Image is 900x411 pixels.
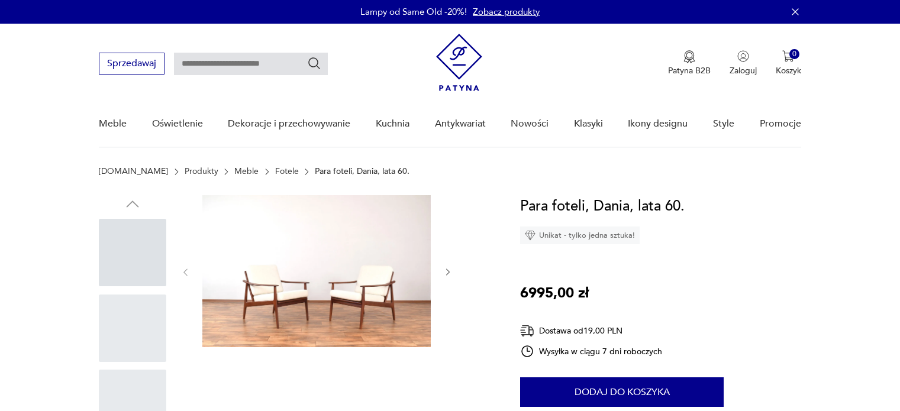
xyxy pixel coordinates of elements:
div: Unikat - tylko jedna sztuka! [520,226,640,244]
p: Koszyk [776,65,801,76]
button: 0Koszyk [776,50,801,76]
a: Dekoracje i przechowywanie [228,101,350,147]
a: [DOMAIN_NAME] [99,167,168,176]
a: Ikony designu [628,101,688,147]
a: Meble [99,101,127,147]
div: 0 [789,49,799,59]
div: Wysyłka w ciągu 7 dni roboczych [520,344,662,358]
a: Produkty [185,167,218,176]
button: Zaloguj [730,50,757,76]
a: Sprzedawaj [99,60,164,69]
button: Szukaj [307,56,321,70]
button: Patyna B2B [668,50,711,76]
div: Dostawa od 19,00 PLN [520,323,662,338]
a: Fotele [275,167,299,176]
a: Ikona medaluPatyna B2B [668,50,711,76]
p: Zaloguj [730,65,757,76]
img: Zdjęcie produktu Para foteli, Dania, lata 60. [202,195,431,347]
p: 6995,00 zł [520,282,589,305]
button: Sprzedawaj [99,53,164,75]
a: Style [713,101,734,147]
a: Kuchnia [376,101,409,147]
img: Ikona koszyka [782,50,794,62]
p: Lampy od Same Old -20%! [360,6,467,18]
a: Oświetlenie [152,101,203,147]
img: Ikonka użytkownika [737,50,749,62]
img: Ikona diamentu [525,230,536,241]
a: Meble [234,167,259,176]
h1: Para foteli, Dania, lata 60. [520,195,685,218]
p: Patyna B2B [668,65,711,76]
img: Ikona medalu [683,50,695,63]
a: Antykwariat [435,101,486,147]
a: Klasyki [574,101,603,147]
a: Nowości [511,101,549,147]
img: Patyna - sklep z meblami i dekoracjami vintage [436,34,482,91]
a: Promocje [760,101,801,147]
p: Para foteli, Dania, lata 60. [315,167,409,176]
a: Zobacz produkty [473,6,540,18]
img: Ikona dostawy [520,323,534,338]
button: Dodaj do koszyka [520,377,724,407]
